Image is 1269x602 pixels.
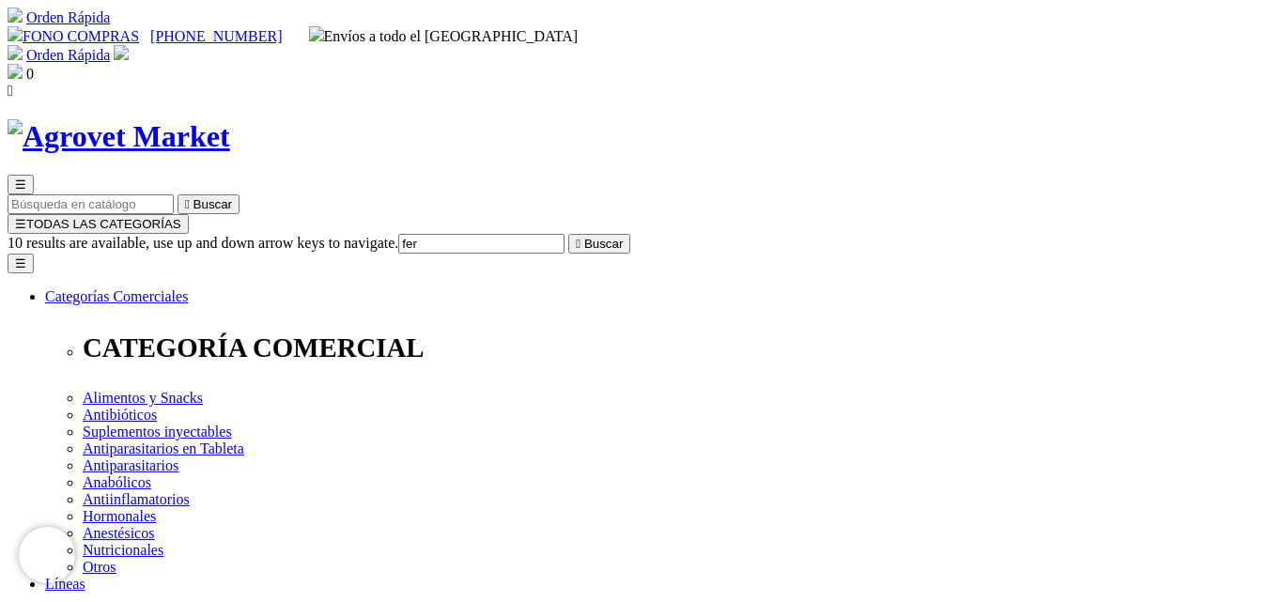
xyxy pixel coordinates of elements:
[15,217,26,231] span: ☰
[8,26,23,41] img: phone.svg
[26,47,110,63] a: Orden Rápida
[8,214,189,234] button: ☰TODAS LAS CATEGORÍAS
[83,332,1261,363] p: CATEGORÍA COMERCIAL
[8,28,139,44] a: FONO COMPRAS
[83,457,178,473] a: Antiparasitarios
[83,559,116,575] a: Otros
[83,491,190,507] a: Antiinflamatorios
[8,119,230,154] img: Agrovet Market
[8,8,23,23] img: shopping-cart.svg
[114,47,129,63] a: Acceda a su cuenta de cliente
[19,527,75,583] iframe: Brevo live chat
[8,64,23,79] img: shopping-bag.svg
[8,194,174,214] input: Buscar
[8,175,34,194] button: ☰
[83,525,154,541] a: Anestésicos
[15,178,26,192] span: ☰
[45,288,188,304] a: Categorías Comerciales
[114,45,129,60] img: user.svg
[8,254,34,273] button: ☰
[83,542,163,558] a: Nutricionales
[568,234,630,254] button:  Buscar
[8,235,398,251] span: 10 results are available, use up and down arrow keys to navigate.
[398,234,565,254] input: Buscar
[8,83,13,99] i: 
[185,197,190,211] i: 
[178,194,240,214] button:  Buscar
[83,440,244,456] a: Antiparasitarios en Tableta
[150,28,282,44] a: [PHONE_NUMBER]
[8,45,23,60] img: shopping-cart.svg
[45,576,85,592] a: Líneas
[83,390,203,406] a: Alimentos y Snacks
[83,474,151,490] a: Anabólicos
[584,237,623,251] span: Buscar
[309,28,579,44] span: Envíos a todo el [GEOGRAPHIC_DATA]
[26,66,34,82] span: 0
[83,424,232,440] a: Suplementos inyectables
[83,508,156,524] a: Hormonales
[193,197,232,211] span: Buscar
[309,26,324,41] img: delivery-truck.svg
[83,407,157,423] a: Antibióticos
[576,237,580,251] i: 
[26,9,110,25] a: Orden Rápida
